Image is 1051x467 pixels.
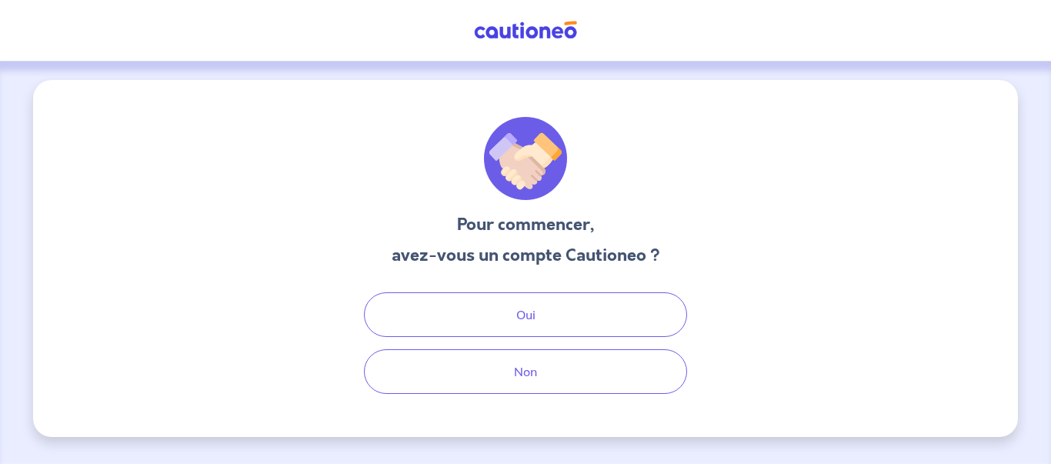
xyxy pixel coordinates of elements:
[392,243,660,268] h3: avez-vous un compte Cautioneo ?
[364,349,687,394] button: Non
[392,212,660,237] h3: Pour commencer,
[468,21,583,40] img: Cautioneo
[364,292,687,337] button: Oui
[484,117,567,200] img: illu_welcome.svg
